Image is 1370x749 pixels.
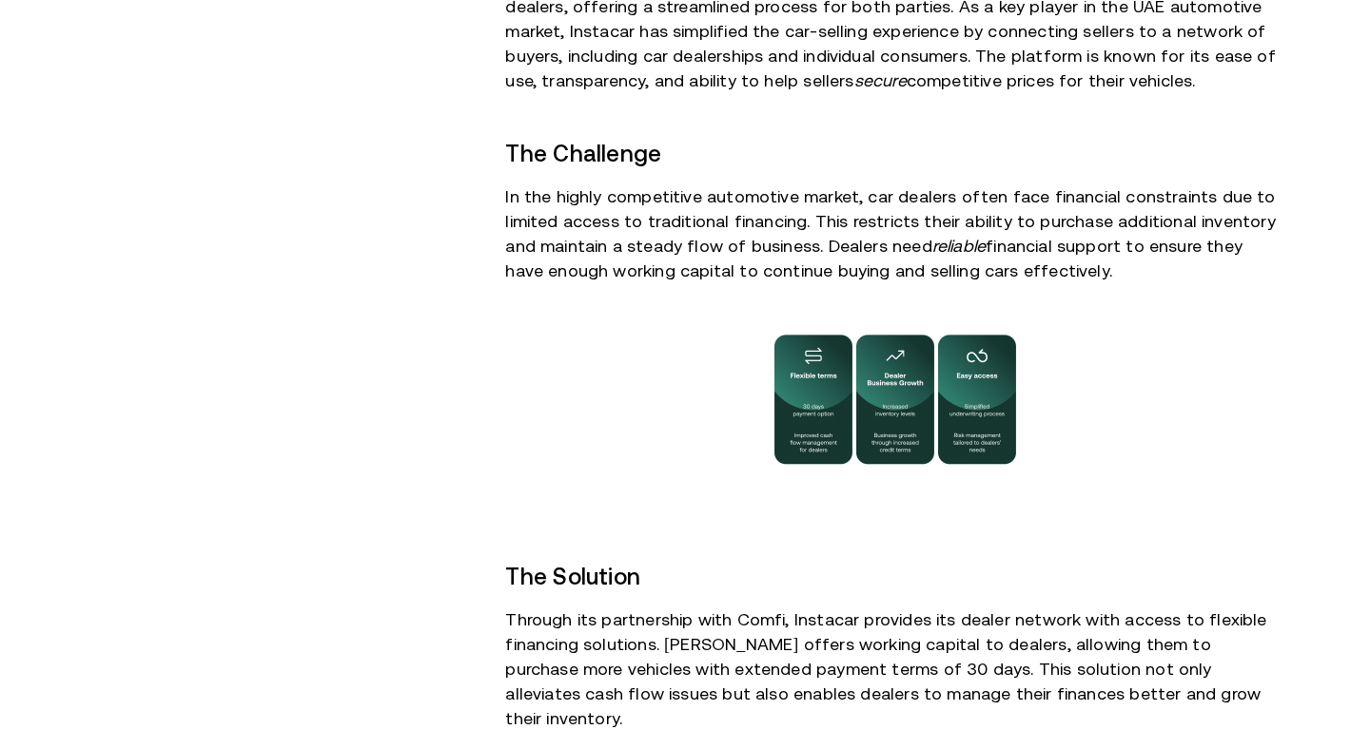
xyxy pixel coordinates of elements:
[505,607,1284,731] p: Through its partnership with Comfi, Instacar provides its dealer network with access to flexible ...
[932,236,986,256] em: reliable
[505,564,640,589] strong: The Solution
[505,141,661,166] strong: The Challenge
[505,184,1284,283] p: In the highly competitive automotive market, car dealers often face financial constraints due to ...
[854,70,907,90] em: secure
